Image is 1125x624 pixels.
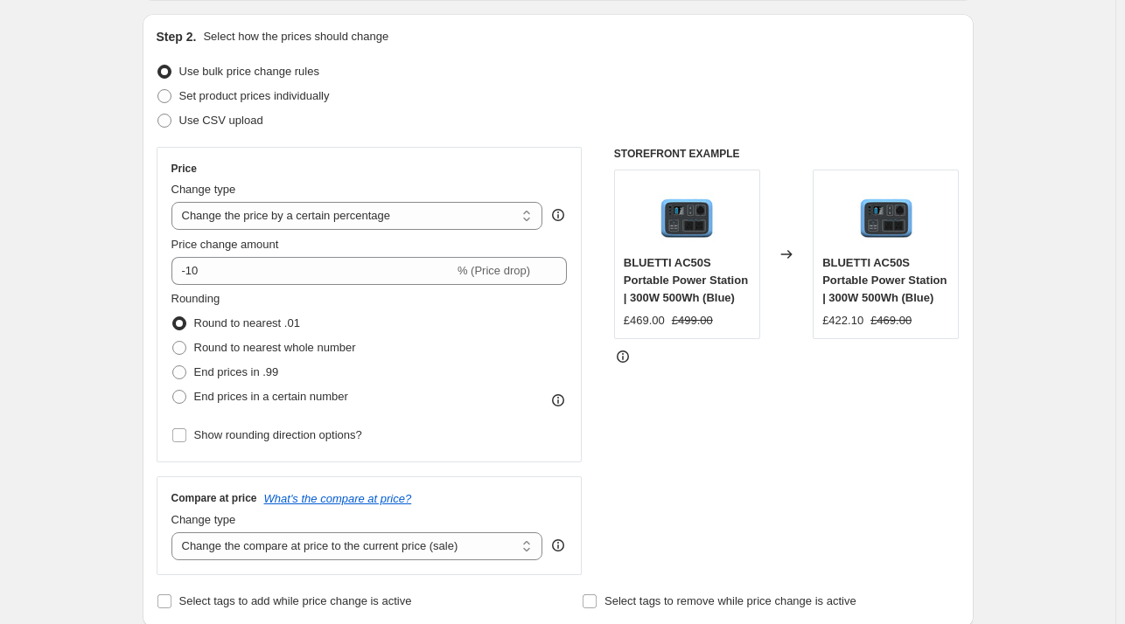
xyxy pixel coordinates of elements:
[652,179,722,249] img: 8_ef6924f4-c98b-4f7a-8dad-079a1453b547_80x.jpg
[870,312,912,329] strike: £469.00
[822,312,863,329] div: £422.10
[672,312,713,329] strike: £499.00
[179,594,412,607] span: Select tags to add while price change is active
[194,316,300,329] span: Round to nearest .01
[194,365,279,378] span: End prices in .99
[171,183,236,196] span: Change type
[614,147,960,161] h6: STOREFRONT EXAMPLE
[624,256,748,304] span: BLUETTI AC50S Portable Power Station | 300W 500Wh (Blue)
[549,537,567,554] div: help
[171,238,279,251] span: Price change amount
[171,292,220,305] span: Rounding
[624,312,665,329] div: £469.00
[194,341,356,354] span: Round to nearest whole number
[549,206,567,224] div: help
[179,65,319,78] span: Use bulk price change rules
[179,114,263,127] span: Use CSV upload
[203,28,388,45] p: Select how the prices should change
[171,491,257,505] h3: Compare at price
[171,513,236,526] span: Change type
[851,179,921,249] img: 8_ef6924f4-c98b-4f7a-8dad-079a1453b547_80x.jpg
[194,428,362,441] span: Show rounding direction options?
[171,162,197,176] h3: Price
[157,28,197,45] h2: Step 2.
[822,256,947,304] span: BLUETTI AC50S Portable Power Station | 300W 500Wh (Blue)
[179,89,330,102] span: Set product prices individually
[264,492,412,505] button: What's the compare at price?
[458,264,530,277] span: % (Price drop)
[171,257,454,285] input: -15
[194,390,348,403] span: End prices in a certain number
[604,594,856,607] span: Select tags to remove while price change is active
